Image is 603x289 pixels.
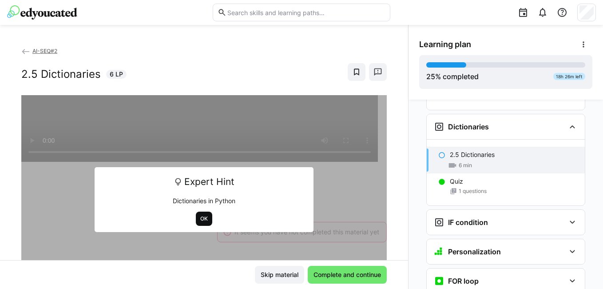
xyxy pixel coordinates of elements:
span: 1 questions [459,188,487,195]
span: Learning plan [419,40,471,49]
span: Complete and continue [312,270,382,279]
button: Skip material [255,266,304,284]
div: % completed [426,71,479,82]
p: Quiz [450,177,463,186]
h3: IF condition [448,218,488,227]
h3: Dictionaries [448,122,489,131]
span: Expert Hint [184,173,234,190]
span: Skip material [259,270,300,279]
span: OK [199,215,209,222]
p: 2.5 Dictionaries [450,150,495,159]
input: Search skills and learning paths… [226,8,385,16]
a: AI-SEQ#2 [21,48,57,54]
button: Complete and continue [308,266,387,284]
span: AI-SEQ#2 [32,48,57,54]
div: 18h 26m left [553,73,585,80]
p: Dictionaries in Python [101,197,308,205]
h2: 2.5 Dictionaries [21,68,101,81]
span: 6 min [459,162,472,169]
h3: FOR loop [448,277,479,285]
h3: Personalization [448,247,501,256]
span: 25 [426,72,435,81]
span: 6 LP [110,70,123,79]
button: OK [196,212,212,226]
